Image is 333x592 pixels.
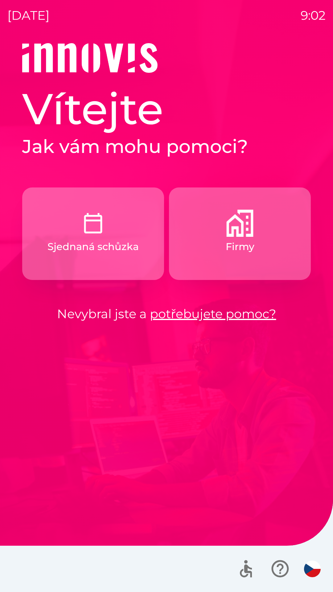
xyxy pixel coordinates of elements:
img: Logo [22,43,311,73]
p: Firmy [226,239,254,254]
img: cs flag [304,561,321,577]
h2: Jak vám mohu pomoci? [22,135,311,158]
button: Firmy [169,187,311,280]
p: [DATE] [7,6,50,25]
a: potřebujete pomoc? [150,306,276,321]
p: 9:02 [301,6,326,25]
p: Nevybral jste a [22,305,311,323]
img: c9327dbc-1a48-4f3f-9883-117394bbe9e6.png [80,210,107,237]
p: Sjednaná schůzka [47,239,139,254]
h1: Vítejte [22,83,311,135]
img: 9a63d080-8abe-4a1b-b674-f4d7141fb94c.png [226,210,253,237]
button: Sjednaná schůzka [22,187,164,280]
